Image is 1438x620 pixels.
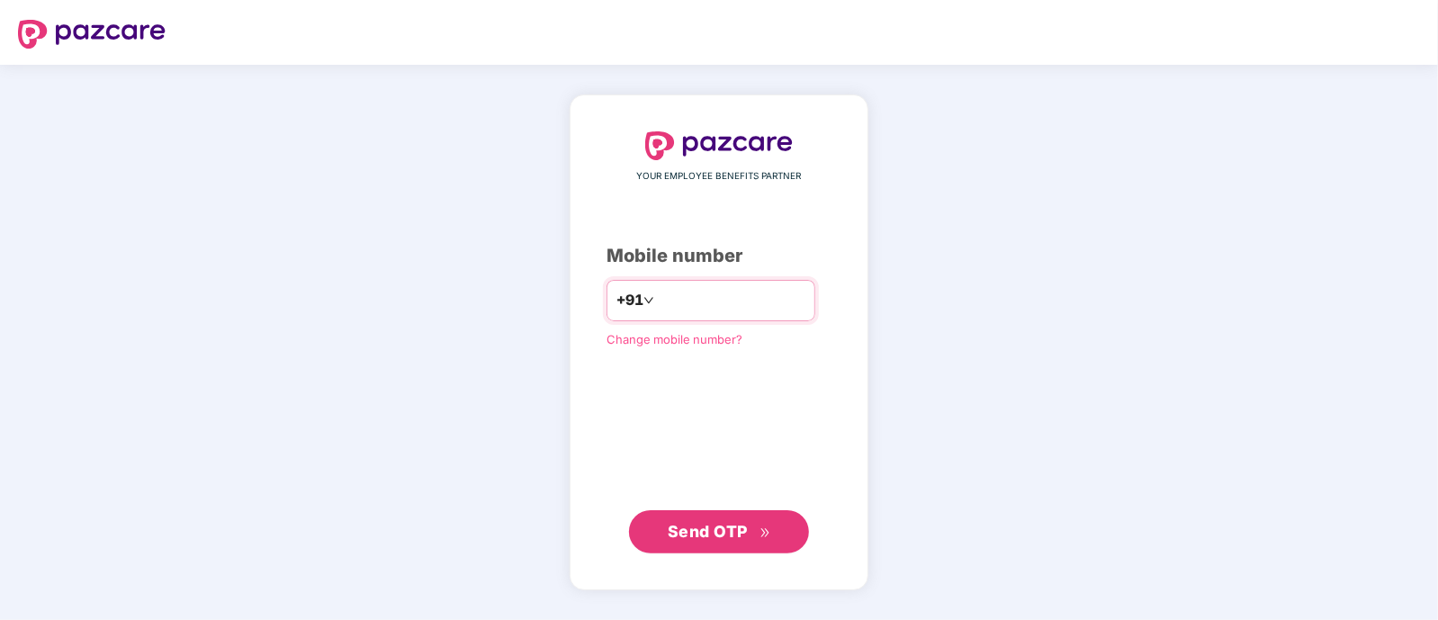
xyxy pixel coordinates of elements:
[643,295,654,306] span: down
[18,20,166,49] img: logo
[616,289,643,311] span: +91
[668,522,748,541] span: Send OTP
[637,169,802,184] span: YOUR EMPLOYEE BENEFITS PARTNER
[645,131,793,160] img: logo
[607,242,831,270] div: Mobile number
[629,510,809,553] button: Send OTPdouble-right
[607,332,742,346] a: Change mobile number?
[759,527,771,539] span: double-right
